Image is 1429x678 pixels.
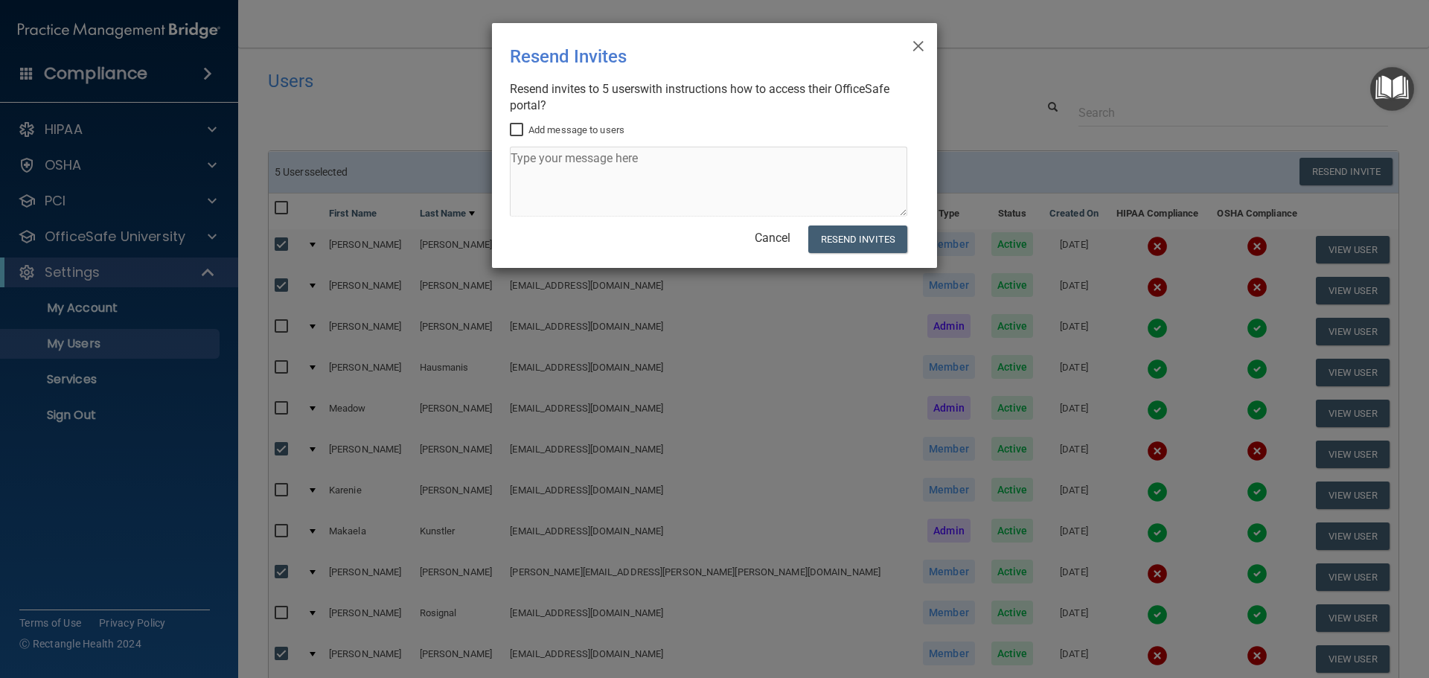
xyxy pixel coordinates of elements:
div: Resend invites to 5 user with instructions how to access their OfficeSafe portal? [510,81,907,114]
a: Cancel [755,231,790,245]
div: Resend Invites [510,35,858,78]
button: Resend Invites [808,226,907,253]
button: Open Resource Center [1370,67,1414,111]
label: Add message to users [510,121,624,139]
span: × [912,29,925,59]
span: s [634,82,640,96]
input: Add message to users [510,124,527,136]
